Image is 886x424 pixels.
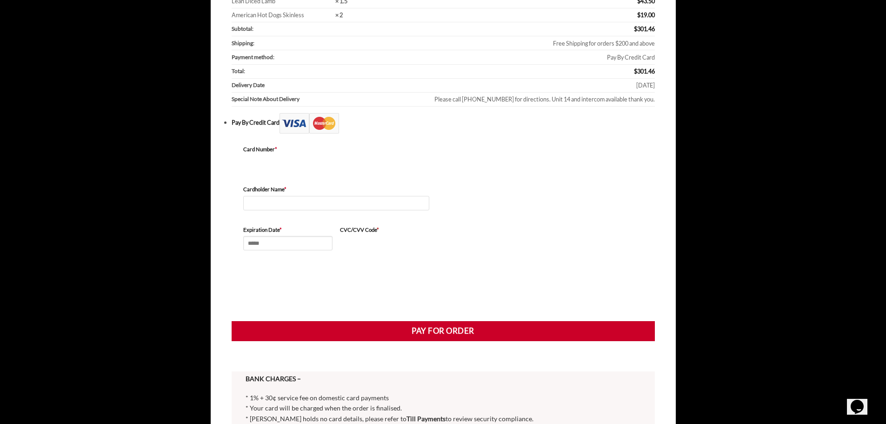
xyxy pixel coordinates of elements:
[356,36,655,50] td: Free Shipping for orders $200 and above
[637,11,655,19] bdi: 19.00
[232,79,356,93] th: Delivery Date
[634,25,637,33] span: $
[637,11,640,19] span: $
[284,186,286,192] abbr: required
[847,387,877,415] iframe: chat widget
[275,146,277,152] abbr: required
[634,67,655,75] bdi: 301.46
[356,93,655,107] td: Please call [PHONE_NUMBER] for directions. Unit 14 and intercom available thank you.
[634,25,655,33] bdi: 301.46
[335,11,343,19] strong: × 2
[232,8,333,22] td: American Hot Dogs Skinless
[246,394,389,402] span: * 1% + 30¢ service fee on domestic card payments
[232,50,356,64] th: Payment method:
[246,375,301,383] strong: BANK CHARGES –
[232,65,356,79] th: Total:
[232,119,339,126] label: Pay By Credit Card
[232,321,655,341] button: Pay for order
[340,226,429,234] label: CVC/CVV Code
[356,50,655,64] td: Pay By Credit Card
[280,113,339,134] img: Checkout
[406,415,446,423] a: Till Payments
[246,404,402,412] span: * Your card will be charged when the order is finalised.
[232,22,356,36] th: Subtotal:
[356,79,655,93] td: [DATE]
[232,36,356,50] th: Shipping:
[243,185,429,194] label: Cardholder Name
[232,93,356,107] th: Special Note About Delivery
[280,227,282,233] abbr: required
[246,415,533,423] span: * [PERSON_NAME] holds no card details, please refer to to review security compliance.
[243,145,429,154] label: Card Number
[243,226,333,234] label: Expiration Date
[377,227,379,233] abbr: required
[634,67,637,75] span: $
